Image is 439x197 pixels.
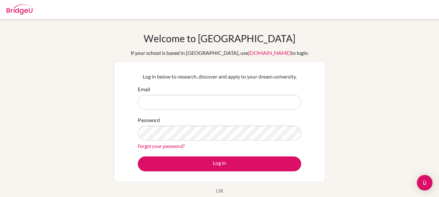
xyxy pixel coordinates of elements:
[138,85,150,93] label: Email
[144,32,295,44] h1: Welcome to [GEOGRAPHIC_DATA]
[6,4,32,15] img: Bridge-U
[138,116,160,124] label: Password
[417,175,433,191] div: Open Intercom Messenger
[138,143,185,149] a: Forgot your password?
[131,49,309,57] div: If your school is based in [GEOGRAPHIC_DATA], use to login.
[138,73,301,80] p: Log in below to research, discover and apply to your dream university.
[248,50,291,56] a: [DOMAIN_NAME]
[216,187,223,195] p: OR
[138,156,301,171] button: Log in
